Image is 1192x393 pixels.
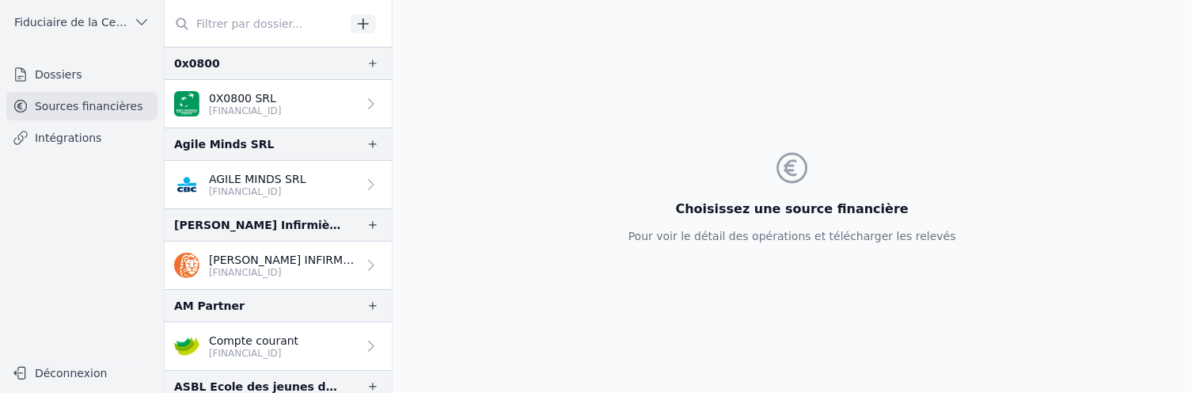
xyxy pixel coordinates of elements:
[174,135,275,154] div: Agile Minds SRL
[174,296,245,315] div: AM Partner
[209,171,306,187] p: AGILE MINDS SRL
[6,124,158,152] a: Intégrations
[165,80,392,128] a: 0X0800 SRL [FINANCIAL_ID]
[6,10,158,35] button: Fiduciaire de la Cense & Associés
[628,200,956,219] h3: Choisissez une source financière
[6,361,158,386] button: Déconnexion
[174,334,199,359] img: crelan.png
[174,54,220,73] div: 0x0800
[209,266,357,279] p: [FINANCIAL_ID]
[209,185,306,198] p: [FINANCIAL_ID]
[209,105,282,117] p: [FINANCIAL_ID]
[209,333,298,349] p: Compte courant
[174,216,341,235] div: [PERSON_NAME] Infirmière
[165,161,392,208] a: AGILE MINDS SRL [FINANCIAL_ID]
[174,253,199,278] img: ing.png
[209,347,298,360] p: [FINANCIAL_ID]
[165,322,392,370] a: Compte courant [FINANCIAL_ID]
[628,228,956,244] p: Pour voir le détail des opérations et télécharger les relevés
[209,90,282,106] p: 0X0800 SRL
[165,10,345,38] input: Filtrer par dossier...
[14,14,127,30] span: Fiduciaire de la Cense & Associés
[174,172,199,197] img: CBC_CREGBEBB.png
[174,91,199,116] img: BNP_BE_BUSINESS_GEBABEBB.png
[6,92,158,120] a: Sources financières
[165,242,392,289] a: [PERSON_NAME] INFIRMIERE SCOMM [FINANCIAL_ID]
[209,252,357,268] p: [PERSON_NAME] INFIRMIERE SCOMM
[6,60,158,89] a: Dossiers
